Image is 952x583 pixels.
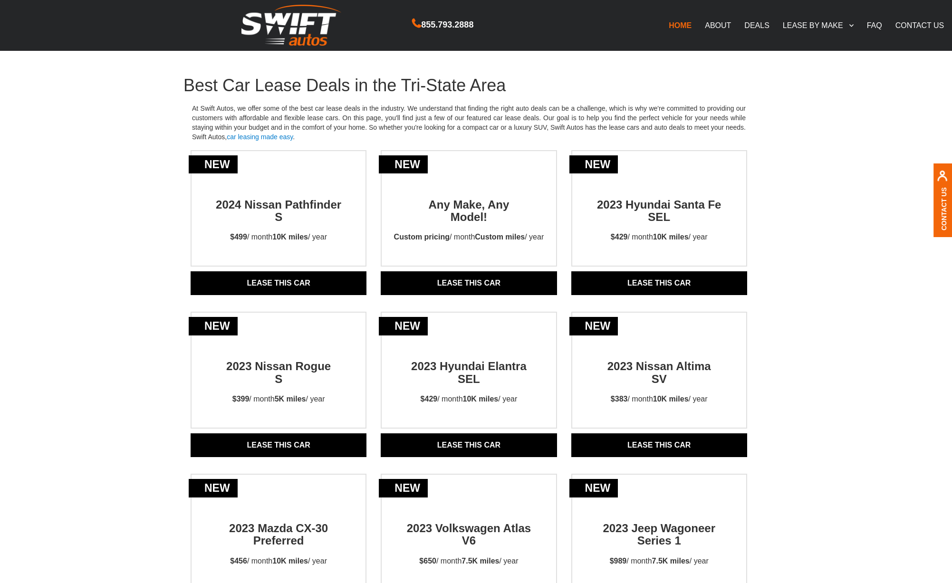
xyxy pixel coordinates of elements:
[381,271,557,295] a: Lease THIS CAR
[212,182,346,224] h2: 2024 Nissan Pathfinder S
[592,343,726,385] h2: 2023 Nissan Altima SV
[212,505,346,547] h2: 2023 Mazda CX-30 Preferred
[379,317,428,335] div: new
[221,547,336,575] p: / month / year
[463,395,499,403] strong: 10K miles
[192,505,365,575] a: new2023 Mazda CX-30 Preferred$456/ month10K miles/ year
[889,15,951,35] a: CONTACT US
[592,182,726,224] h2: 2023 Hyundai Santa Fe SEL
[475,233,525,241] strong: Custom miles
[662,15,698,35] a: HOME
[382,182,556,252] a: newAny Make, AnyModel!Custom pricing/ monthCustom miles/ year
[602,223,716,251] p: / month / year
[402,182,536,224] h2: Any Make, Any Model!
[189,317,238,335] div: new
[569,317,618,335] div: new
[602,385,716,413] p: / month / year
[224,385,334,413] p: / month / year
[272,557,308,565] strong: 10K miles
[382,343,556,413] a: new2023 Hyundai Elantra SEL$429/ month10K miles/ year
[572,505,746,575] a: new2023 Jeep Wagoneer Series 1$989/ month7.5K miles/ year
[394,233,450,241] strong: Custom pricing
[232,395,250,403] strong: $399
[189,155,238,174] div: new
[937,170,948,187] img: contact us, iconuser
[183,76,754,95] h1: Best Car Lease Deals in the Tri-State Area
[379,155,428,174] div: new
[230,557,247,565] strong: $456
[421,395,438,403] strong: $429
[189,479,238,497] div: new
[571,271,747,295] a: Lease THIS CAR
[227,133,293,141] a: car leasing made easy
[379,479,428,497] div: new
[421,18,473,32] span: 855.793.2888
[382,505,556,575] a: new2023 Volkswagen Atlas V6$650/ month7.5K miles/ year
[412,21,473,29] a: 855.793.2888
[738,15,776,35] a: DEALS
[653,233,689,241] strong: 10K miles
[601,547,717,575] p: / month / year
[230,233,247,241] strong: $499
[569,479,618,497] div: new
[221,223,336,251] p: / month / year
[611,395,628,403] strong: $383
[572,182,746,252] a: new2023 Hyundai Santa Fe SEL$429/ month10K miles/ year
[698,15,738,35] a: ABOUT
[191,271,366,295] a: Lease THIS CAR
[381,433,557,457] a: Lease THIS CAR
[776,15,860,35] a: LEASE BY MAKE
[411,547,527,575] p: / month / year
[192,343,365,413] a: new2023 Nissan RogueS$399/ month5K miles/ year
[611,233,628,241] strong: $429
[571,433,747,457] a: Lease THIS CAR
[462,557,499,565] strong: 7.5K miles
[412,385,526,413] p: / month / year
[652,557,690,565] strong: 7.5K miles
[183,95,754,150] p: At Swift Autos, we offer some of the best car lease deals in the industry. We understand that fin...
[860,15,889,35] a: FAQ
[940,187,948,230] a: Contact Us
[402,343,536,385] h2: 2023 Hyundai Elantra SEL
[241,5,341,46] img: Swift Autos
[191,433,366,457] a: Lease THIS CAR
[653,395,689,403] strong: 10K miles
[572,343,746,413] a: new2023 Nissan AltimaSV$383/ month10K miles/ year
[569,155,618,174] div: new
[272,233,308,241] strong: 10K miles
[192,182,365,252] a: new2024 Nissan Pathfinder S$499/ month10K miles/ year
[385,223,553,251] p: / month / year
[275,395,306,403] strong: 5K miles
[212,343,346,385] h2: 2023 Nissan Rogue S
[610,557,627,565] strong: $989
[592,505,726,547] h2: 2023 Jeep Wagoneer Series 1
[419,557,436,565] strong: $650
[402,505,536,547] h2: 2023 Volkswagen Atlas V6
